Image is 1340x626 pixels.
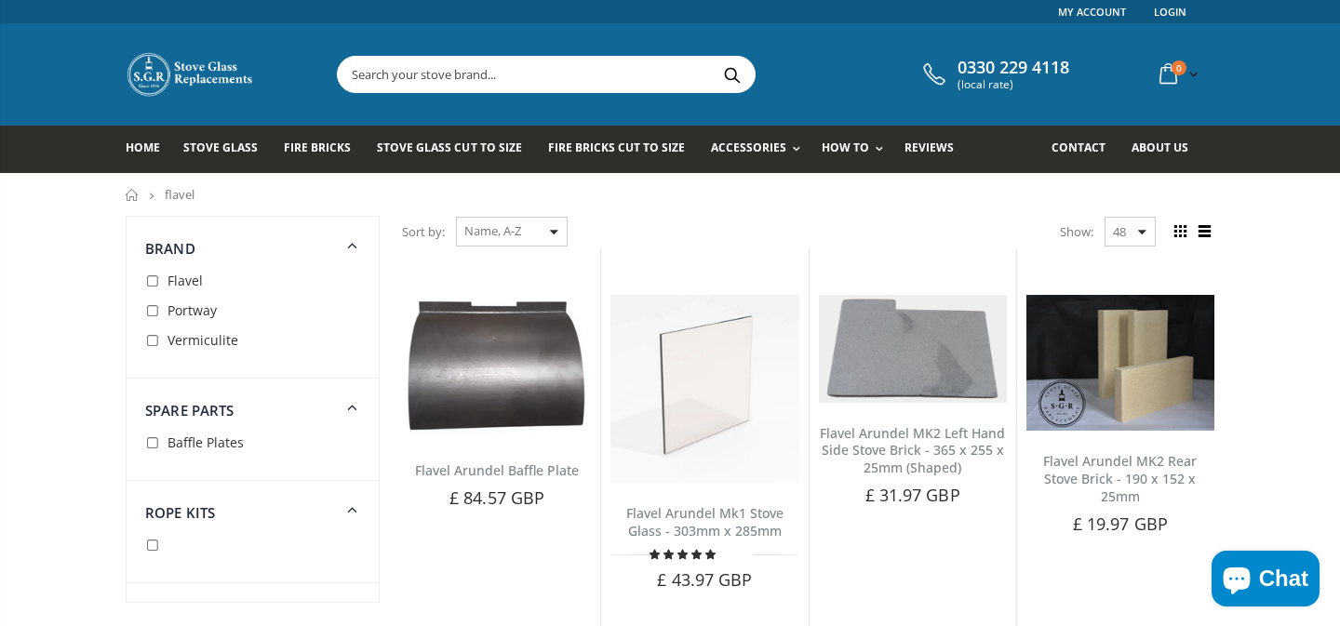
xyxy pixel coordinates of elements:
a: Flavel Arundel Baffle Plate [415,461,579,479]
span: Vermiculite [167,331,238,349]
a: 0 [1152,56,1202,92]
a: About us [1132,126,1202,173]
span: flavel [165,186,194,203]
span: Baffle Plates [167,433,244,451]
a: Contact [1052,126,1119,173]
span: £ 19.97 GBP [1073,513,1168,535]
a: Flavel Arundel MK2 Rear Stove Brick - 190 x 152 x 25mm [1043,452,1197,505]
span: Brand [145,239,195,258]
a: Accessories [711,126,810,173]
span: List view [1194,221,1214,242]
a: Stove Glass [183,126,272,173]
img: Flavel Arundel MK2 side fire brick [819,295,1007,403]
inbox-online-store-chat: Shopify online store chat [1206,551,1325,611]
span: £ 31.97 GBP [865,484,960,506]
span: (local rate) [958,78,1069,91]
span: Grid view [1170,221,1190,242]
span: Rope Kits [145,503,215,522]
img: Flavel Arundel Baffle Plate [403,295,591,439]
a: How To [822,126,892,173]
img: Flavel Arundel Mk2 rear fire brick [1026,295,1214,431]
span: Accessories [711,140,786,155]
span: Home [126,140,160,155]
span: Reviews [904,140,954,155]
a: Fire Bricks [284,126,365,173]
span: £ 84.57 GBP [449,486,544,509]
span: Sort by: [402,216,445,248]
a: Stove Glass Cut To Size [377,126,535,173]
span: 0330 229 4118 [958,58,1069,78]
span: Flavel [167,272,203,289]
span: Stove Glass [183,140,258,155]
span: How To [822,140,869,155]
img: Stove Glass Replacement [126,51,256,98]
a: Home [126,126,174,173]
span: Stove Glass Cut To Size [377,140,521,155]
img: Flavel Arundel Mk1 Stove Glass [610,295,798,483]
button: Search [711,57,753,92]
a: 0330 229 4118 (local rate) [918,58,1069,91]
a: Home [126,189,140,201]
span: Contact [1052,140,1105,155]
a: Flavel Arundel MK2 Left Hand Side Stove Brick - 365 x 255 x 25mm (Shaped) [820,424,1005,477]
span: Fire Bricks Cut To Size [548,140,685,155]
span: 5.00 stars [650,547,718,561]
span: Portway [167,301,217,319]
a: Reviews [904,126,968,173]
span: Spare Parts [145,401,234,420]
span: £ 43.97 GBP [657,568,752,591]
span: Fire Bricks [284,140,351,155]
span: Show: [1060,217,1093,246]
a: Flavel Arundel Mk1 Stove Glass - 303mm x 285mm [626,504,784,539]
span: 0 [1172,60,1186,75]
span: About us [1132,140,1188,155]
a: Fire Bricks Cut To Size [548,126,699,173]
input: Search your stove brand... [338,57,963,92]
